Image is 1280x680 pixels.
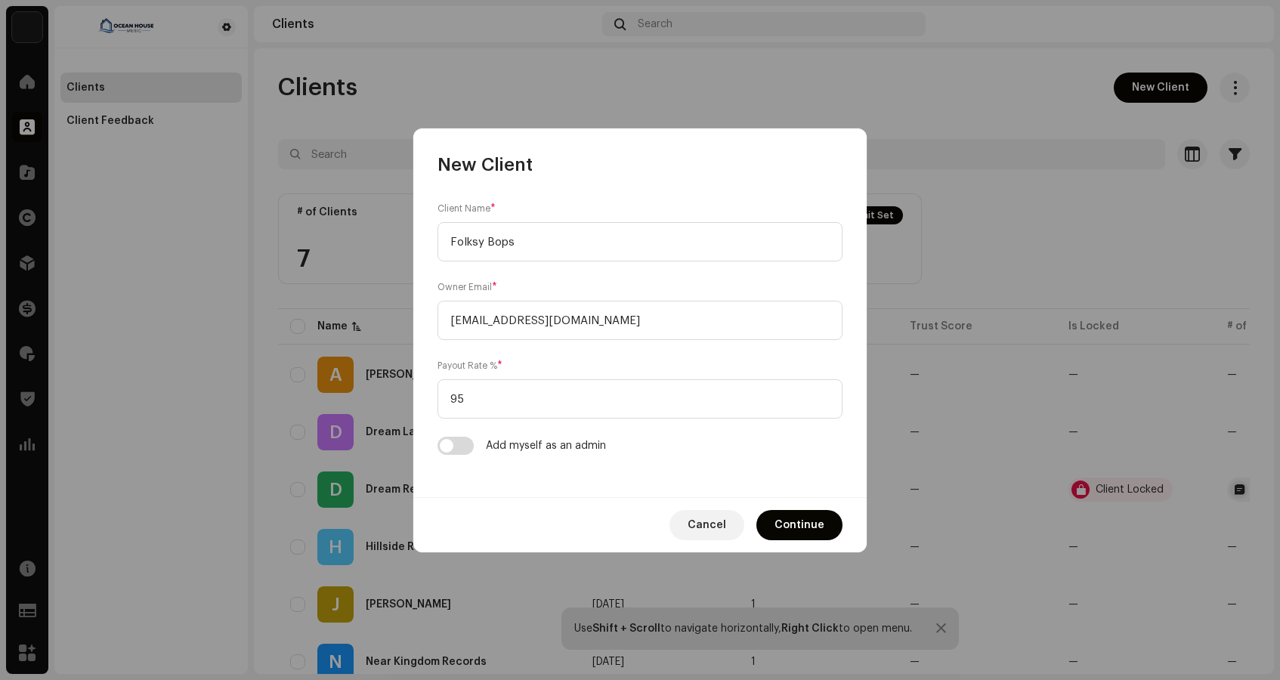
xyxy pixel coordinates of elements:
button: Cancel [669,510,744,540]
input: Enter email [437,301,843,340]
span: New Client [437,153,533,177]
span: Cancel [688,510,726,540]
input: Enter payout rate % [437,379,843,419]
small: Payout Rate % [437,358,497,373]
div: Add myself as an admin [486,440,606,452]
span: Continue [774,510,824,540]
input: Enter Client name [437,222,843,261]
small: Owner Email [437,280,492,295]
button: Continue [756,510,843,540]
small: Client Name [437,201,490,216]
